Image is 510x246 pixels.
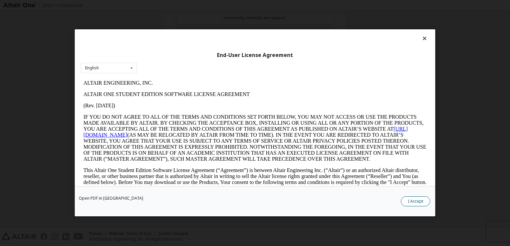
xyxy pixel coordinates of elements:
[3,49,327,60] a: [URL][DOMAIN_NAME]
[3,14,346,20] p: ALTAIR ONE STUDENT EDITION SOFTWARE LICENSE AGREEMENT
[3,25,346,31] p: (Rev. [DATE])
[401,197,430,207] button: I Accept
[79,197,143,201] a: Open PDF in [GEOGRAPHIC_DATA]
[3,90,346,114] p: This Altair One Student Edition Software License Agreement (“Agreement”) is between Altair Engine...
[81,52,429,59] div: End-User License Agreement
[3,37,346,85] p: IF YOU DO NOT AGREE TO ALL OF THE TERMS AND CONDITIONS SET FORTH BELOW, YOU MAY NOT ACCESS OR USE...
[3,3,346,9] p: ALTAIR ENGINEERING, INC.
[85,66,99,70] div: English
